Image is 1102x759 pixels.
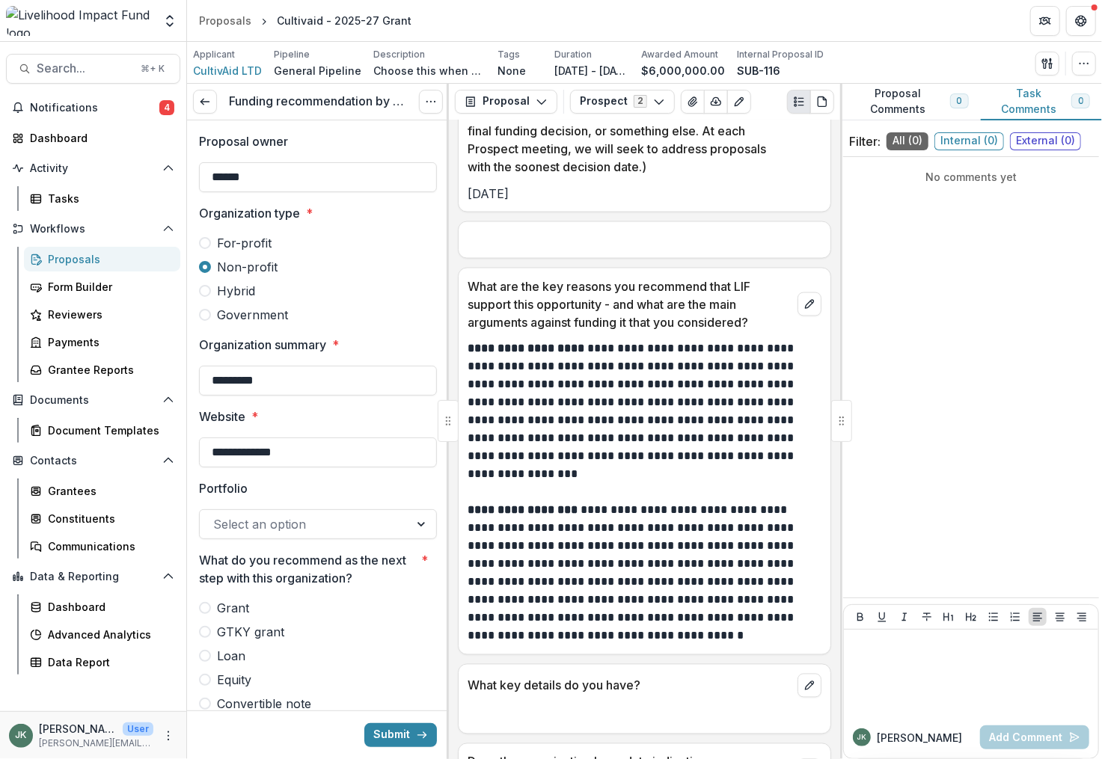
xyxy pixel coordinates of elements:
button: Align Center [1051,608,1069,626]
button: Task Comments [981,84,1102,120]
a: Dashboard [24,594,180,619]
button: Open Activity [6,156,180,180]
span: Workflows [30,223,156,236]
p: Description [373,48,425,61]
button: Open Contacts [6,449,180,473]
a: Grantee Reports [24,357,180,382]
button: Bullet List [985,608,1002,626]
button: Underline [873,608,891,626]
span: 4 [159,100,174,115]
span: Data & Reporting [30,571,156,583]
span: Non-profit [217,258,278,276]
a: Reviewers [24,302,180,327]
span: 0 [957,96,962,106]
p: Applicant [193,48,235,61]
p: Internal Proposal ID [737,48,824,61]
nav: breadcrumb [193,10,417,31]
button: More [159,727,177,745]
img: Livelihood Impact Fund logo [6,6,153,36]
p: [DATE] [468,185,821,203]
span: Hybrid [217,282,255,300]
button: Notifications4 [6,96,180,120]
p: User [123,722,153,736]
span: Documents [30,394,156,407]
button: Add Comment [980,725,1089,749]
p: [PERSON_NAME] [877,730,962,746]
p: [PERSON_NAME][EMAIL_ADDRESS][DOMAIN_NAME] [39,737,153,750]
p: General Pipeline [274,63,361,79]
a: Dashboard [6,126,180,150]
div: Tasks [48,191,168,206]
a: Form Builder [24,274,180,299]
button: Heading 1 [940,608,958,626]
span: GTKY grant [217,623,284,641]
span: All ( 0 ) [887,132,928,150]
p: Pipeline [274,48,310,61]
button: View Attached Files [681,90,705,114]
button: Prospect2 [570,90,675,114]
div: Proposals [199,13,251,28]
div: Cultivaid - 2025-27 Grant [277,13,411,28]
p: What key details do you have? [468,677,792,695]
p: Tags [498,48,520,61]
button: Proposal Comments [840,84,981,120]
div: Communications [48,538,168,554]
span: Contacts [30,455,156,467]
button: Heading 2 [962,608,980,626]
span: External ( 0 ) [1010,132,1081,150]
a: Payments [24,330,180,354]
p: [PERSON_NAME] [39,721,117,737]
span: Activity [30,162,156,175]
div: Proposals [48,251,168,267]
div: Grantee Reports [48,362,168,378]
div: Jana Kinsey [857,734,867,741]
p: $6,000,000.00 [641,63,725,79]
button: Open Documents [6,388,180,412]
button: Get Help [1066,6,1096,36]
p: SUB-116 [737,63,780,79]
p: Filter: [849,132,881,150]
a: Data Report [24,650,180,675]
button: Open Data & Reporting [6,565,180,589]
p: Proposal owner [199,132,288,150]
button: Edit as form [727,90,751,114]
p: What are the key reasons you recommend that LIF support this opportunity - and what are the main ... [468,277,792,331]
a: Tasks [24,186,180,211]
span: 0 [1078,96,1083,106]
p: Duration [554,48,592,61]
div: Data Report [48,654,168,670]
button: Bold [851,608,869,626]
p: No comments yet [849,169,1093,185]
button: Proposal [455,90,557,114]
span: Notifications [30,102,159,114]
div: Reviewers [48,307,168,322]
div: Dashboard [30,130,168,146]
a: Advanced Analytics [24,622,180,647]
button: PDF view [810,90,834,114]
a: Proposals [24,247,180,271]
span: For-profit [217,234,272,252]
span: Internal ( 0 ) [934,132,1004,150]
button: edit [798,292,821,316]
p: Awarded Amount [641,48,718,61]
p: None [498,63,526,79]
span: Loan [217,647,245,665]
span: Grant [217,599,249,617]
a: Constituents [24,506,180,531]
h3: Funding recommendation by proposal owner [229,94,407,108]
span: Convertible note [217,695,311,713]
a: CultivAid LTD [193,63,262,79]
button: edit [798,674,821,698]
a: Document Templates [24,418,180,443]
span: Equity [217,671,251,689]
button: Open entity switcher [159,6,180,36]
button: Align Right [1073,608,1091,626]
button: Plaintext view [787,90,811,114]
div: Dashboard [48,599,168,615]
div: Document Templates [48,422,168,438]
span: Search... [37,61,132,76]
button: Partners [1030,6,1060,36]
button: Strike [918,608,936,626]
div: Advanced Analytics [48,627,168,642]
div: Constituents [48,511,168,526]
